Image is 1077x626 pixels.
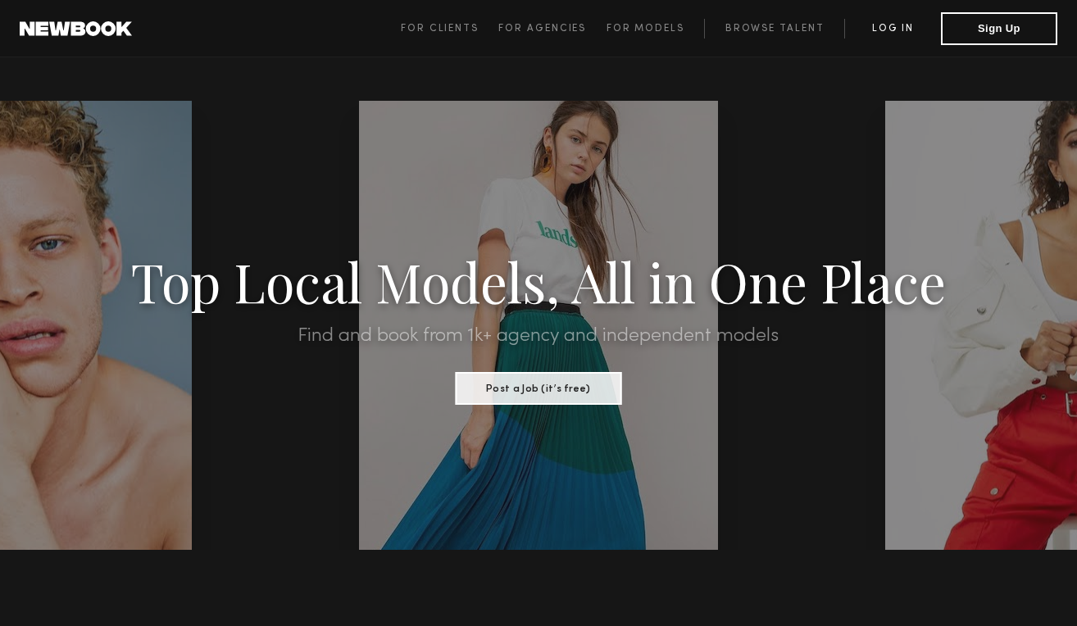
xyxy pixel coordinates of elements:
[401,19,498,39] a: For Clients
[704,19,844,39] a: Browse Talent
[81,326,997,346] h2: Find and book from 1k+ agency and independent models
[498,24,586,34] span: For Agencies
[455,372,621,405] button: Post a Job (it’s free)
[81,256,997,306] h1: Top Local Models, All in One Place
[941,12,1057,45] button: Sign Up
[607,19,705,39] a: For Models
[401,24,479,34] span: For Clients
[498,19,606,39] a: For Agencies
[844,19,941,39] a: Log in
[455,378,621,396] a: Post a Job (it’s free)
[607,24,684,34] span: For Models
